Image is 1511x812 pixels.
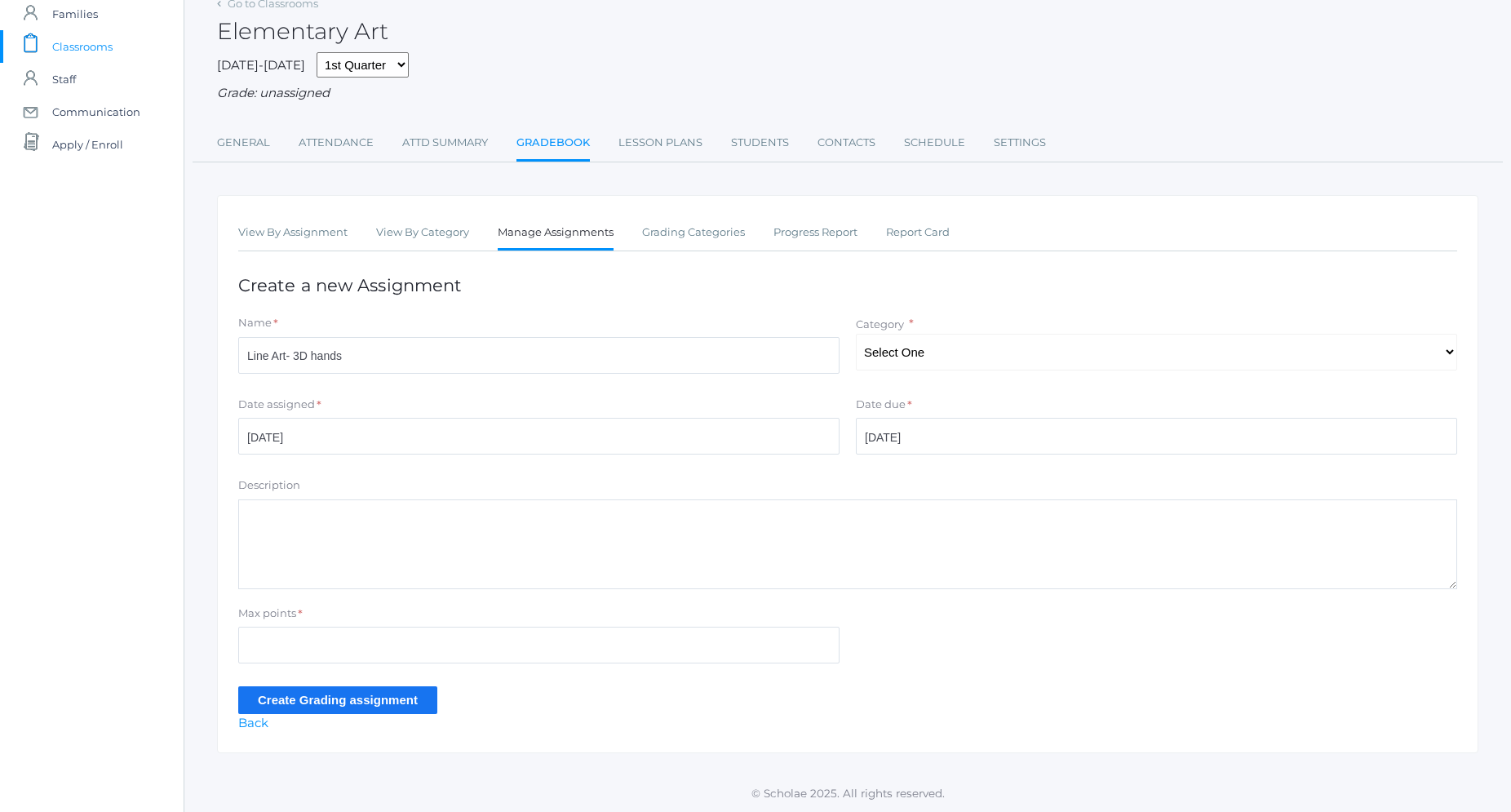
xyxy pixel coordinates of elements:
[217,19,388,44] h2: Elementary Art
[402,126,488,159] a: Attd Summary
[886,216,950,249] a: Report Card
[773,216,857,249] a: Progress Report
[994,126,1046,159] a: Settings
[217,57,305,73] span: [DATE]-[DATE]
[904,126,965,159] a: Schedule
[516,126,590,162] a: Gradebook
[299,126,374,159] a: Attendance
[52,30,113,63] span: Classrooms
[52,63,76,95] span: Staff
[217,84,1478,103] div: Grade: unassigned
[238,606,296,622] label: Max points
[238,715,268,730] a: Back
[184,785,1511,801] p: © Scholae 2025. All rights reserved.
[818,126,875,159] a: Contacts
[856,317,904,331] label: Category
[238,216,348,249] a: View By Assignment
[52,128,123,161] span: Apply / Enroll
[217,126,270,159] a: General
[238,477,300,494] label: Description
[731,126,789,159] a: Students
[238,686,437,713] input: Create Grading assignment
[618,126,702,159] a: Lesson Plans
[498,216,614,251] a: Manage Assignments
[238,276,1457,295] h1: Create a new Assignment
[238,397,315,413] label: Date assigned
[642,216,745,249] a: Grading Categories
[376,216,469,249] a: View By Category
[238,315,272,331] label: Name
[856,397,906,413] label: Date due
[52,95,140,128] span: Communication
